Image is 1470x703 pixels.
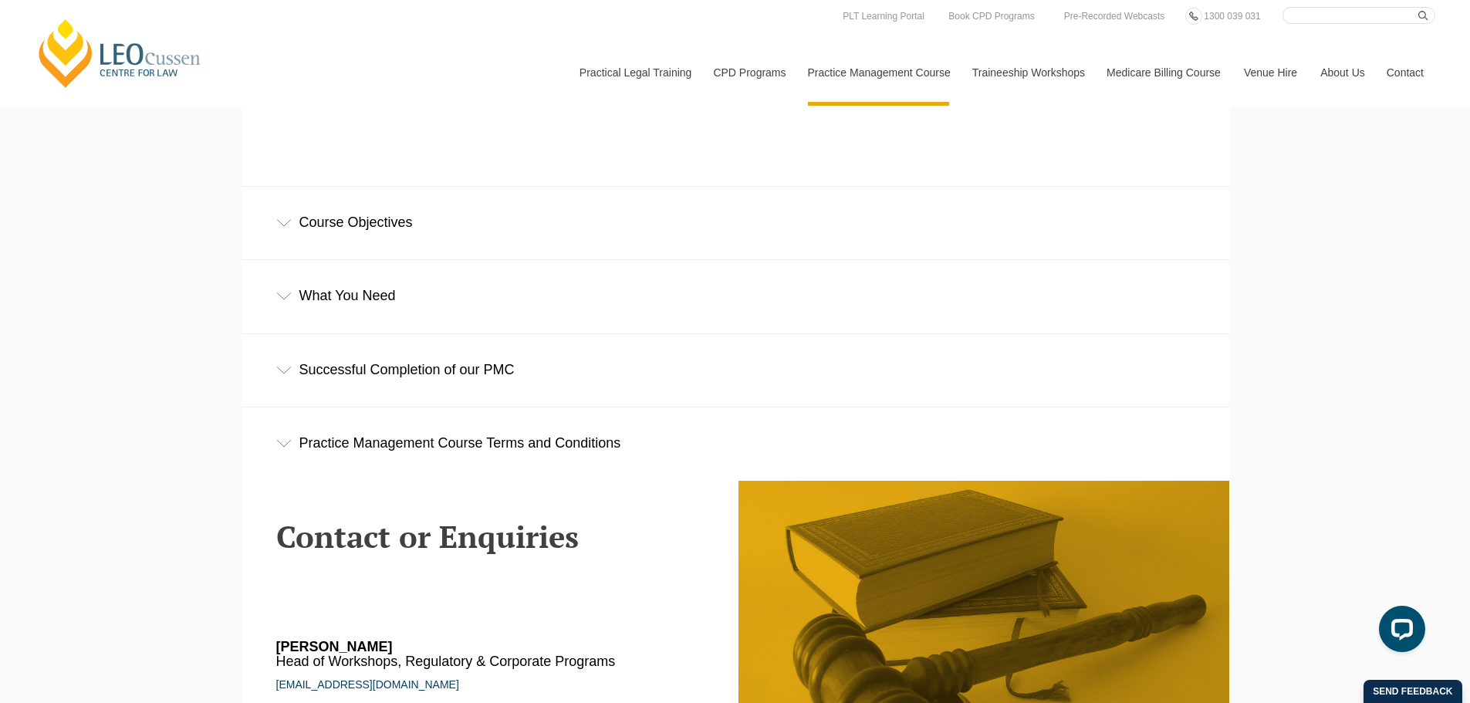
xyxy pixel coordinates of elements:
a: Medicare Billing Course [1095,39,1232,106]
a: Pre-Recorded Webcasts [1060,8,1169,25]
a: Practical Legal Training [568,39,702,106]
a: Traineeship Workshops [961,39,1095,106]
a: [EMAIL_ADDRESS][DOMAIN_NAME] [276,678,459,691]
a: [PERSON_NAME] Centre for Law [35,17,205,90]
a: About Us [1309,39,1375,106]
div: Course Objectives [242,187,1229,259]
a: 1300 039 031 [1200,8,1264,25]
iframe: LiveChat chat widget [1367,600,1431,664]
a: PLT Learning Portal [839,8,928,25]
a: CPD Programs [701,39,796,106]
a: Book CPD Programs [945,8,1038,25]
h6: Head of Workshops, Regulatory & Corporate Programs [276,640,679,671]
strong: [PERSON_NAME] [276,639,393,654]
a: Practice Management Course [796,39,961,106]
div: What You Need [242,260,1229,332]
div: Practice Management Course Terms and Conditions [242,407,1229,479]
a: Contact [1375,39,1435,106]
div: Successful Completion of our PMC [242,334,1229,406]
a: Venue Hire [1232,39,1309,106]
span: 1300 039 031 [1204,11,1260,22]
h2: Contact or Enquiries [276,519,724,553]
